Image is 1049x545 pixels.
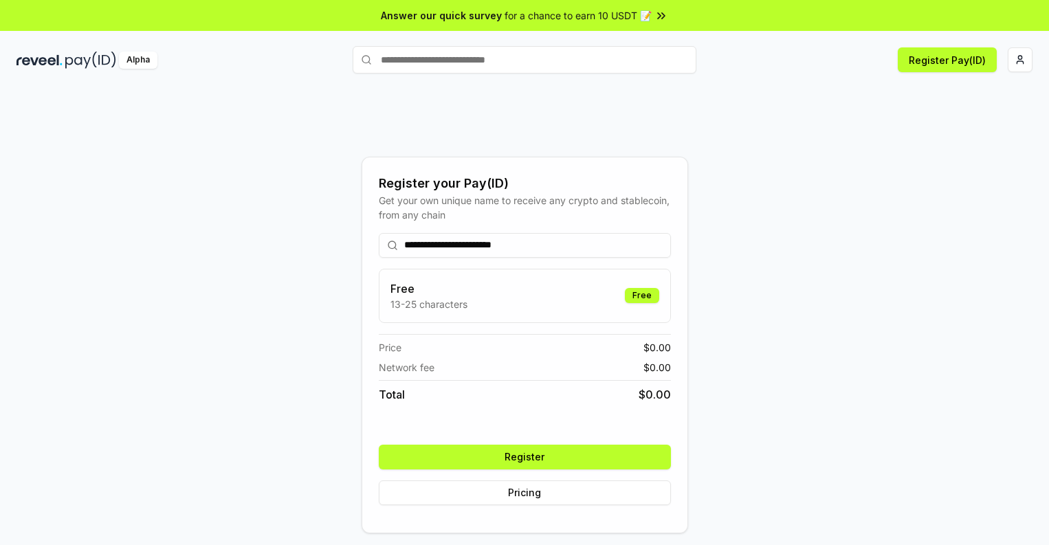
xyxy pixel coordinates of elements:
[390,297,467,311] p: 13-25 characters
[505,8,652,23] span: for a chance to earn 10 USDT 📝
[625,288,659,303] div: Free
[898,47,997,72] button: Register Pay(ID)
[379,445,671,469] button: Register
[381,8,502,23] span: Answer our quick survey
[65,52,116,69] img: pay_id
[379,174,671,193] div: Register your Pay(ID)
[379,360,434,375] span: Network fee
[643,340,671,355] span: $ 0.00
[379,193,671,222] div: Get your own unique name to receive any crypto and stablecoin, from any chain
[639,386,671,403] span: $ 0.00
[390,280,467,297] h3: Free
[379,386,405,403] span: Total
[379,480,671,505] button: Pricing
[119,52,157,69] div: Alpha
[643,360,671,375] span: $ 0.00
[16,52,63,69] img: reveel_dark
[379,340,401,355] span: Price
